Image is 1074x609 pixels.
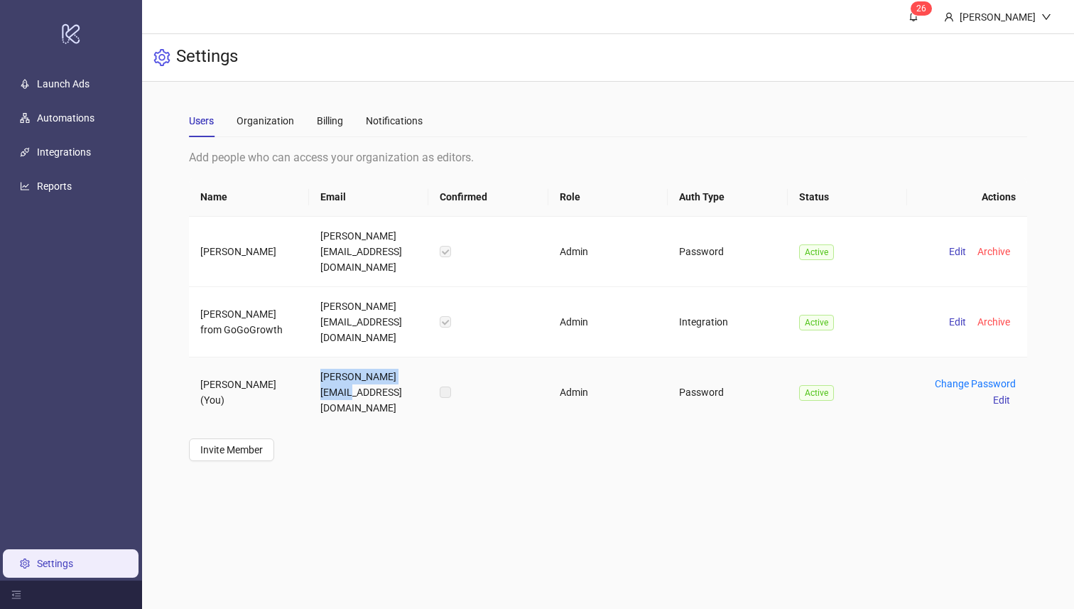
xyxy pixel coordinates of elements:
[189,149,1026,166] div: Add people who can access your organization as editors.
[668,287,787,357] td: Integration
[944,12,954,22] span: user
[548,287,668,357] td: Admin
[200,444,263,456] span: Invite Member
[176,45,238,70] h3: Settings
[237,113,294,129] div: Organization
[668,217,787,287] td: Password
[799,315,834,330] span: Active
[668,178,787,217] th: Auth Type
[908,11,918,21] span: bell
[911,1,932,16] sup: 26
[987,392,1016,409] button: Edit
[972,313,1016,330] button: Archive
[309,357,428,427] td: [PERSON_NAME][EMAIL_ADDRESS][DOMAIN_NAME]
[977,316,1010,328] span: Archive
[189,357,308,427] td: [PERSON_NAME] (You)
[189,217,308,287] td: [PERSON_NAME]
[366,113,423,129] div: Notifications
[153,49,170,66] span: setting
[189,113,214,129] div: Users
[37,558,73,569] a: Settings
[943,243,972,260] button: Edit
[189,438,274,461] button: Invite Member
[949,246,966,257] span: Edit
[799,385,834,401] span: Active
[548,178,668,217] th: Role
[935,378,1016,389] a: Change Password
[189,287,308,357] td: [PERSON_NAME] from GoGoGrowth
[799,244,834,260] span: Active
[921,4,926,14] span: 6
[37,147,91,158] a: Integrations
[972,243,1016,260] button: Archive
[977,246,1010,257] span: Archive
[788,178,907,217] th: Status
[309,217,428,287] td: [PERSON_NAME][EMAIL_ADDRESS][DOMAIN_NAME]
[309,178,428,217] th: Email
[428,178,548,217] th: Confirmed
[317,113,343,129] div: Billing
[11,590,21,600] span: menu-fold
[916,4,921,14] span: 2
[949,316,966,328] span: Edit
[954,9,1041,25] div: [PERSON_NAME]
[668,357,787,427] td: Password
[309,287,428,357] td: [PERSON_NAME][EMAIL_ADDRESS][DOMAIN_NAME]
[37,113,94,124] a: Automations
[37,181,72,193] a: Reports
[37,79,89,90] a: Launch Ads
[548,357,668,427] td: Admin
[907,178,1026,217] th: Actions
[993,394,1010,406] span: Edit
[548,217,668,287] td: Admin
[1041,12,1051,22] span: down
[189,178,308,217] th: Name
[943,313,972,330] button: Edit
